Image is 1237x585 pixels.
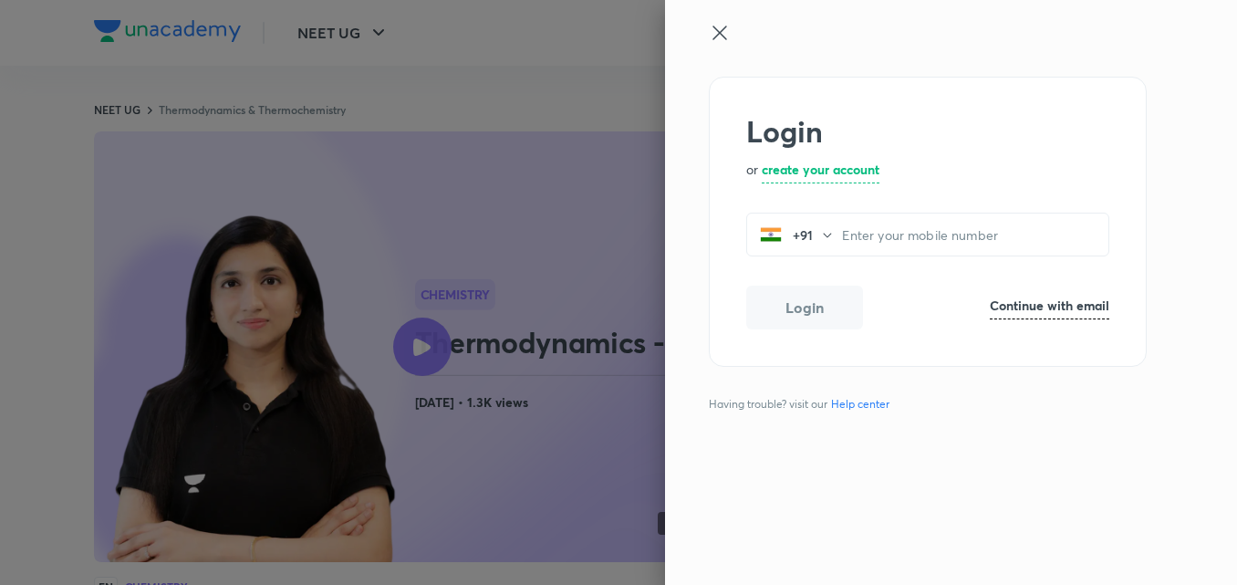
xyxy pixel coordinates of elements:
[746,114,1109,149] h2: Login
[760,224,782,245] img: India
[827,396,893,413] a: Help center
[990,296,1109,315] h6: Continue with email
[990,296,1109,319] a: Continue with email
[762,160,879,179] h6: create your account
[782,225,820,245] p: +91
[709,396,897,413] span: Having trouble? visit our
[746,286,863,329] button: Login
[746,160,758,183] p: or
[762,160,879,183] a: create your account
[842,216,1108,254] input: Enter your mobile number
